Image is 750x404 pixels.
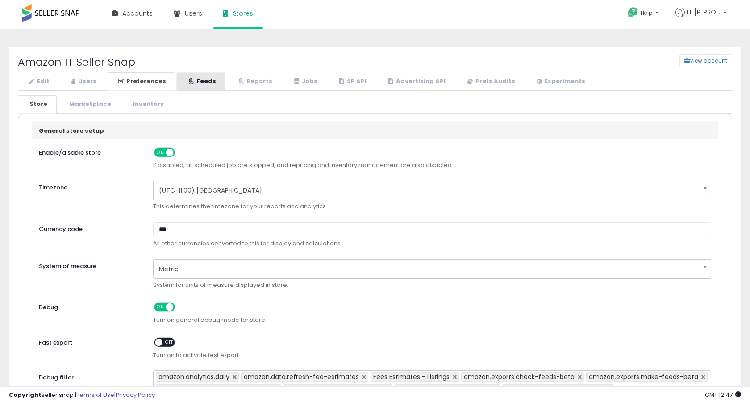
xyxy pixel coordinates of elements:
span: ON [155,303,166,311]
span: ON [155,148,166,156]
a: Users [60,72,106,91]
span: Turn on to activate fest export. [153,351,711,360]
span: If disabled, all scheduled job are stopped, and repricing and inventory management are also disab... [153,161,711,170]
span: 2025-10-8 12:47 GMT [705,391,741,399]
label: Currency code [32,222,146,234]
a: Privacy Policy [116,391,155,399]
h2: Amazon IT Seller Snap [11,56,314,68]
span: Metric [159,261,694,277]
a: Reports [226,72,282,91]
span: Users [185,9,202,18]
span: amazon.imports.fba-availability [505,384,604,393]
span: Accounts [122,9,153,18]
a: Feeds [176,72,225,91]
span: Fees Estimates - Listings [373,372,450,381]
a: Inventory [121,95,173,114]
label: Fast export [32,336,146,347]
label: Timezone [32,181,146,192]
a: Edit [18,72,59,91]
i: Get Help [627,7,638,18]
span: OFF [162,338,177,346]
a: Prefs Audits [456,72,525,91]
span: Hi [PERSON_NAME] [687,8,721,17]
label: Enable/disable store [32,146,146,157]
span: Help [641,9,653,17]
a: Terms of Use [76,391,114,399]
span: amazon.exports.make-feeds-beta [589,372,698,381]
label: Debug filter [32,370,146,382]
p: System for units of measure displayed in store. [153,281,711,290]
span: amazon.analytics.daily [158,372,229,381]
p: This determines the timezone for your reports and analytics. [153,202,711,211]
label: System of measure [32,259,146,271]
h3: General store setup [39,128,711,134]
span: amazon.exports.check-feeds-beta [464,372,575,381]
a: Marketplace [58,95,121,114]
a: Jobs [283,72,327,91]
span: OFF [173,148,187,156]
strong: Copyright [9,391,42,399]
a: Store [18,95,57,114]
span: Turn on general debug mode for store. [153,316,711,324]
a: Advertising API [377,72,455,91]
button: View account [679,54,732,67]
label: Debug [32,300,146,312]
a: Experiments [525,72,595,91]
span: amazon.imports.active-listings [286,384,383,393]
div: seller snap | | [9,391,155,400]
span: amazon.imports.open-listings [397,384,491,393]
a: SP API [328,72,376,91]
span: amazon.exports.submit-feeds-beta [158,384,272,393]
p: All other currencies converted to this for display and calculations. [153,240,711,248]
span: OFF [173,303,187,311]
a: Hi [PERSON_NAME] [675,8,727,28]
a: View account [673,54,686,67]
span: Stores [233,9,253,18]
a: Preferences [107,72,175,91]
span: (UTC-11:00) [GEOGRAPHIC_DATA] [159,183,694,198]
span: amazon.data.refresh-fee-estimates [244,372,359,381]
